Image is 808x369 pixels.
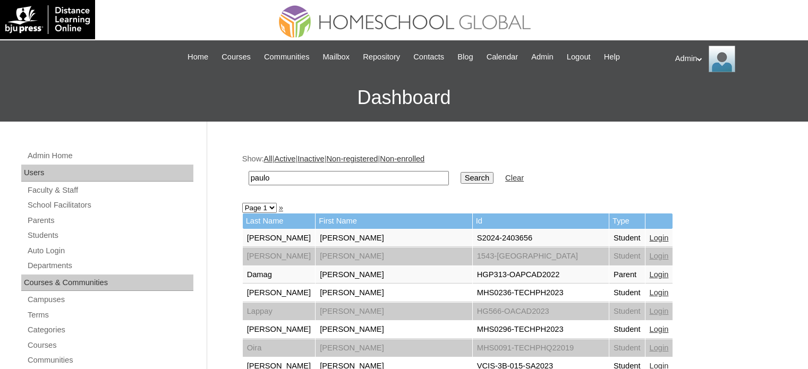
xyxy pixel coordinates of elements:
a: Calendar [481,51,523,63]
span: Logout [567,51,591,63]
a: Home [182,51,214,63]
a: » [279,203,283,212]
input: Search [461,172,494,184]
td: Student [609,284,645,302]
td: [PERSON_NAME] [316,229,472,247]
td: [PERSON_NAME] [316,247,472,265]
td: 1543-[GEOGRAPHIC_DATA] [473,247,609,265]
td: [PERSON_NAME] [316,303,472,321]
td: S2024-2403656 [473,229,609,247]
span: Communities [264,51,310,63]
a: Logout [562,51,596,63]
a: Inactive [297,155,325,163]
a: All [263,155,272,163]
td: MHS0296-TECHPH2023 [473,321,609,339]
div: Admin [675,46,797,72]
td: Student [609,339,645,357]
td: Last Name [243,213,316,229]
a: Login [650,344,669,352]
a: Non-enrolled [380,155,424,163]
a: Repository [358,51,405,63]
td: Type [609,213,645,229]
a: Clear [505,174,524,182]
a: Terms [27,308,193,322]
span: Help [604,51,620,63]
a: Auto Login [27,244,193,258]
a: Login [650,288,669,297]
td: Student [609,229,645,247]
span: Repository [363,51,400,63]
a: Contacts [408,51,449,63]
img: Admin Homeschool Global [709,46,735,72]
td: MHS0236-TECHPH2023 [473,284,609,302]
span: Calendar [487,51,518,63]
a: Login [650,307,669,315]
a: Categories [27,323,193,337]
td: [PERSON_NAME] [243,321,316,339]
a: Students [27,229,193,242]
td: First Name [316,213,472,229]
div: Users [21,165,193,182]
img: logo-white.png [5,5,90,34]
td: Student [609,303,645,321]
span: Admin [531,51,554,63]
span: Mailbox [323,51,350,63]
a: Admin Home [27,149,193,162]
td: HG566-OACAD2023 [473,303,609,321]
div: Show: | | | | [242,153,768,191]
a: Blog [452,51,478,63]
span: Contacts [413,51,444,63]
a: School Facilitators [27,199,193,212]
td: [PERSON_NAME] [316,284,472,302]
td: Damag [243,266,316,284]
a: Help [599,51,625,63]
a: Login [650,325,669,333]
td: [PERSON_NAME] [316,266,472,284]
a: Mailbox [318,51,355,63]
span: Home [188,51,208,63]
a: Login [650,234,669,242]
td: [PERSON_NAME] [243,284,316,302]
a: Departments [27,259,193,272]
a: Non-registered [327,155,378,163]
td: Student [609,321,645,339]
a: Communities [27,354,193,367]
h3: Dashboard [5,74,803,122]
a: Faculty & Staff [27,184,193,197]
div: Courses & Communities [21,274,193,291]
a: Login [650,270,669,279]
td: Student [609,247,645,265]
a: Parents [27,214,193,227]
a: Courses [27,339,193,352]
span: Blog [457,51,473,63]
td: [PERSON_NAME] [316,339,472,357]
input: Search [249,171,449,185]
span: Courses [222,51,251,63]
td: [PERSON_NAME] [243,229,316,247]
a: Communities [259,51,315,63]
td: MHS0091-TECHPHQ22019 [473,339,609,357]
a: Active [274,155,295,163]
td: [PERSON_NAME] [316,321,472,339]
td: Oira [243,339,316,357]
td: Id [473,213,609,229]
a: Campuses [27,293,193,306]
a: Admin [526,51,559,63]
td: [PERSON_NAME] [243,247,316,265]
td: Lappay [243,303,316,321]
a: Courses [216,51,256,63]
td: HGP313-OAPCAD2022 [473,266,609,284]
a: Login [650,252,669,260]
td: Parent [609,266,645,284]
